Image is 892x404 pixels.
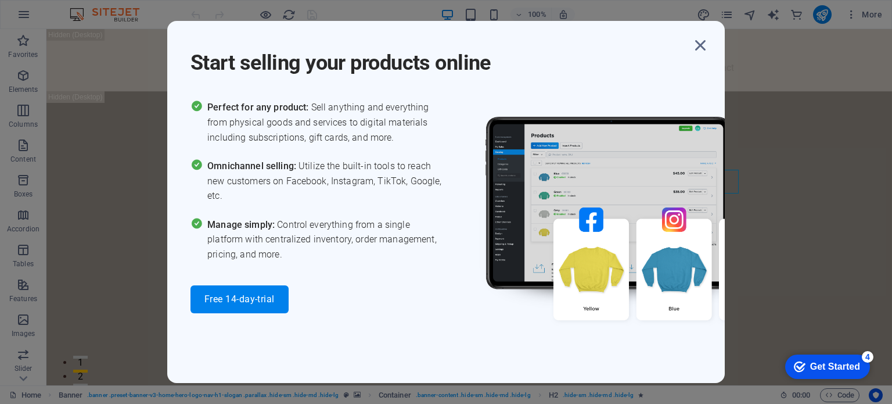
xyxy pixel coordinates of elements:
[86,2,98,14] div: 4
[190,285,289,313] button: Free 14-day-trial
[190,35,690,77] h1: Start selling your products online
[207,219,277,230] span: Manage simply:
[207,160,298,171] span: Omnichannel selling:
[207,102,311,113] span: Perfect for any product:
[9,6,94,30] div: Get Started 4 items remaining, 20% complete
[34,13,84,23] div: Get Started
[27,341,41,344] button: 2
[129,69,160,85] a: Next
[207,159,446,203] span: Utilize the built-in tools to reach new customers on Facebook, Instagram, TikTok, Google, etc.
[27,327,41,330] button: 1
[204,295,275,304] span: Free 14-day-trial
[15,26,160,65] p: Simply drag and drop elements into the editor. Double-click elements to edit or right-click for m...
[156,2,160,12] a: ×
[207,217,446,262] span: Control everything from a single platform with centralized inventory, order management, pricing, ...
[15,8,114,17] strong: WYSIWYG Website Editor
[466,100,815,354] img: promo_image.png
[156,1,160,13] div: Close tooltip
[207,100,446,145] span: Sell anything and everything from physical goods and services to digital materials including subs...
[27,355,41,357] button: 3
